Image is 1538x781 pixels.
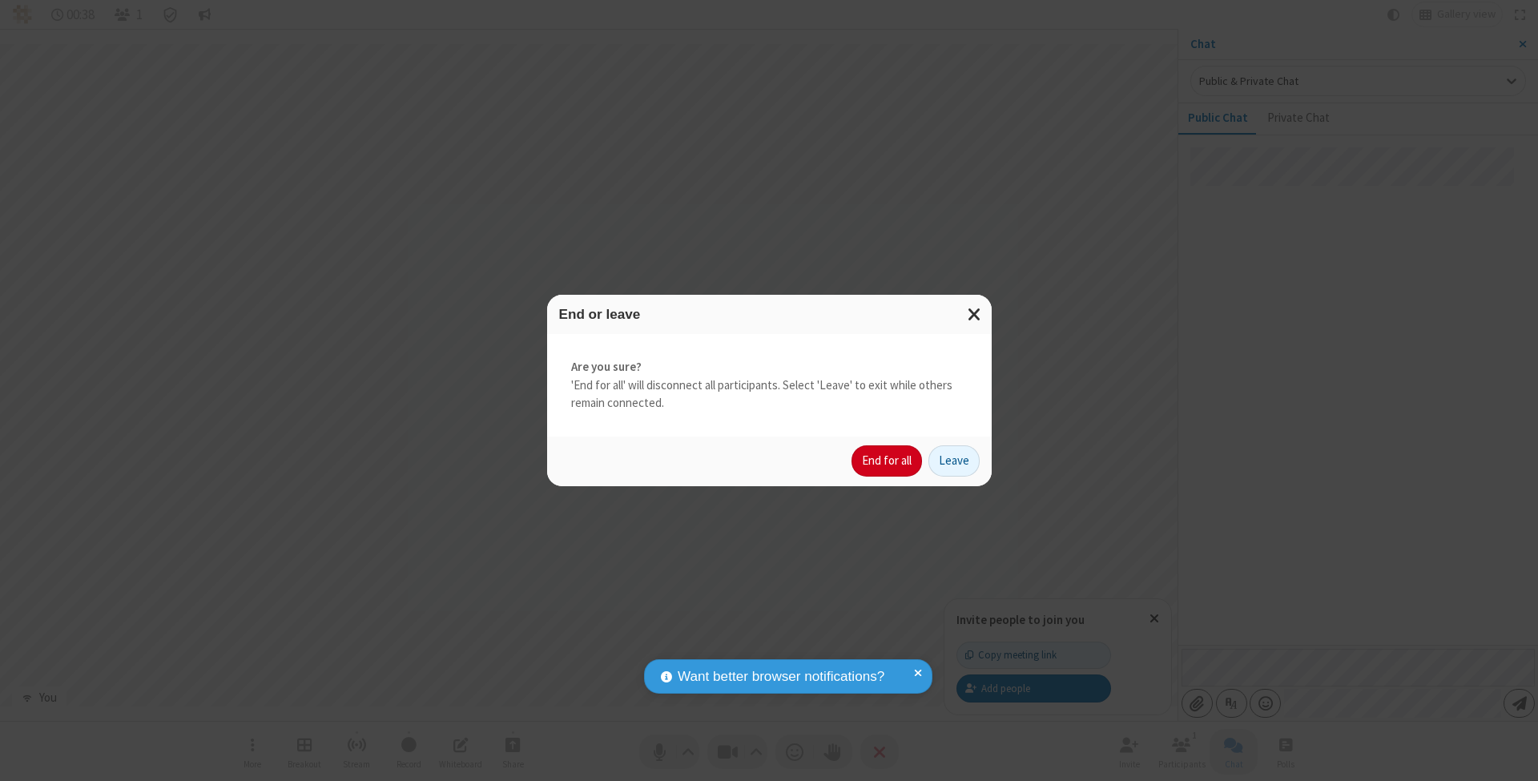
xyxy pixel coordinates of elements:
[852,445,922,477] button: End for all
[958,295,992,334] button: Close modal
[547,334,992,437] div: 'End for all' will disconnect all participants. Select 'Leave' to exit while others remain connec...
[571,358,968,376] strong: Are you sure?
[559,307,980,322] h3: End or leave
[678,666,884,687] span: Want better browser notifications?
[928,445,980,477] button: Leave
